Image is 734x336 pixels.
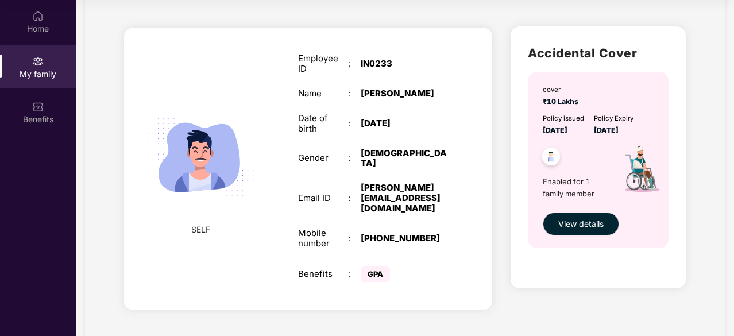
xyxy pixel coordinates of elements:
div: : [348,88,361,99]
div: Policy issued [543,113,584,123]
div: cover [543,84,582,95]
div: : [348,118,361,129]
h2: Accidental Cover [528,44,668,63]
div: : [348,59,361,69]
div: [PERSON_NAME][EMAIL_ADDRESS][DOMAIN_NAME] [361,183,448,214]
div: Employee ID [298,53,348,74]
span: Enabled for 1 family member [543,176,609,199]
img: svg+xml;base64,PHN2ZyB4bWxucz0iaHR0cDovL3d3dy53My5vcmcvMjAwMC9zdmciIHdpZHRoPSI0OC45NDMiIGhlaWdodD... [537,144,565,172]
span: [DATE] [594,126,619,134]
div: : [348,153,361,163]
div: [DEMOGRAPHIC_DATA] [361,148,448,169]
div: Email ID [298,193,348,203]
div: Date of birth [298,113,348,134]
img: svg+xml;base64,PHN2ZyBpZD0iSG9tZSIgeG1sbnM9Imh0dHA6Ly93d3cudzMub3JnLzIwMDAvc3ZnIiB3aWR0aD0iMjAiIG... [32,10,44,22]
div: Name [298,88,348,99]
span: GPA [361,266,390,282]
div: [DATE] [361,118,448,129]
div: Benefits [298,269,348,279]
div: : [348,233,361,244]
div: [PERSON_NAME] [361,88,448,99]
span: SELF [191,223,210,236]
img: svg+xml;base64,PHN2ZyB4bWxucz0iaHR0cDovL3d3dy53My5vcmcvMjAwMC9zdmciIHdpZHRoPSIyMjQiIGhlaWdodD0iMT... [134,91,266,223]
div: Policy Expiry [594,113,633,123]
img: svg+xml;base64,PHN2ZyB3aWR0aD0iMjAiIGhlaWdodD0iMjAiIHZpZXdCb3g9IjAgMCAyMCAyMCIgZmlsbD0ibm9uZSIgeG... [32,56,44,67]
div: IN0233 [361,59,448,69]
button: View details [543,213,619,235]
div: Gender [298,153,348,163]
img: icon [609,136,674,207]
img: svg+xml;base64,PHN2ZyBpZD0iQmVuZWZpdHMiIHhtbG5zPSJodHRwOi8vd3d3LnczLm9yZy8yMDAwL3N2ZyIgd2lkdGg9Ij... [32,101,44,113]
div: [PHONE_NUMBER] [361,233,448,244]
div: Mobile number [298,228,348,249]
div: : [348,269,361,279]
div: : [348,193,361,203]
span: View details [558,218,604,230]
span: [DATE] [543,126,567,134]
span: ₹10 Lakhs [543,97,582,106]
